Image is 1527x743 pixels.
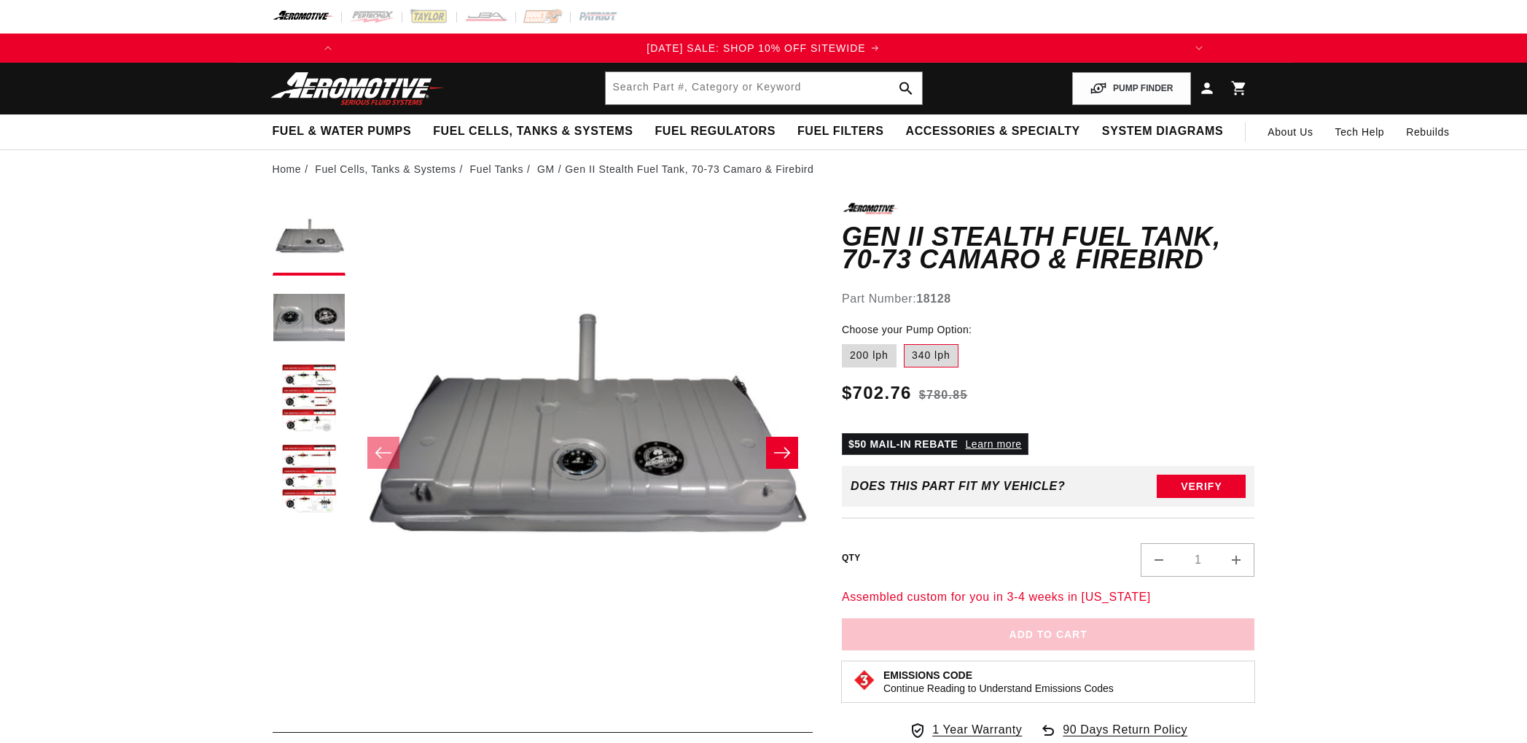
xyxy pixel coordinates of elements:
[1324,114,1396,149] summary: Tech Help
[606,72,922,104] input: Search by Part Number, Category or Keyword
[273,283,345,356] button: Load image 2 in gallery view
[537,161,555,177] a: GM
[315,161,466,177] li: Fuel Cells, Tanks & Systems
[932,720,1022,739] span: 1 Year Warranty
[1406,124,1449,140] span: Rebuilds
[422,114,644,149] summary: Fuel Cells, Tanks & Systems
[883,682,1114,695] p: Continue Reading to Understand Emissions Codes
[842,289,1255,308] div: Part Number:
[343,40,1184,56] a: [DATE] SALE: SHOP 10% OFF SITEWIDE
[565,161,813,177] li: Gen II Stealth Fuel Tank, 70-73 Camaro & Firebird
[1184,34,1214,63] button: Translation missing: en.sections.announcements.next_announcement
[766,437,798,469] button: Slide right
[1102,124,1223,139] span: System Diagrams
[797,124,884,139] span: Fuel Filters
[883,669,1114,695] button: Emissions CodeContinue Reading to Understand Emissions Codes
[851,480,1066,493] div: Does This part fit My vehicle?
[1335,124,1385,140] span: Tech Help
[909,720,1022,739] a: 1 Year Warranty
[273,203,345,276] button: Load image 1 in gallery view
[842,322,973,338] legend: Choose your Pump Option:
[842,344,897,367] label: 200 lph
[853,669,876,692] img: Emissions code
[1072,72,1190,105] button: PUMP FINDER
[842,552,861,564] label: QTY
[904,344,958,367] label: 340 lph
[273,124,412,139] span: Fuel & Water Pumps
[916,292,951,305] strong: 18128
[1395,114,1460,149] summary: Rebuilds
[367,437,399,469] button: Slide left
[647,42,865,54] span: [DATE] SALE: SHOP 10% OFF SITEWIDE
[267,71,449,106] img: Aeromotive
[1157,475,1246,498] button: Verify
[966,438,1022,450] a: Learn more
[842,433,1028,455] p: $50 MAIL-IN REBATE
[1257,114,1324,149] a: About Us
[842,588,1255,607] p: Assembled custom for you in 3-4 weeks in [US_STATE]
[1268,126,1313,138] span: About Us
[313,34,343,63] button: Translation missing: en.sections.announcements.previous_announcement
[919,386,968,404] s: $780.85
[842,225,1255,271] h1: Gen II Stealth Fuel Tank, 70-73 Camaro & Firebird
[343,40,1184,56] div: Announcement
[1091,114,1234,149] summary: System Diagrams
[842,380,912,406] span: $702.76
[273,443,345,516] button: Load image 4 in gallery view
[273,161,1255,177] nav: breadcrumbs
[895,114,1091,149] summary: Accessories & Specialty
[343,40,1184,56] div: 1 of 3
[644,114,786,149] summary: Fuel Regulators
[906,124,1080,139] span: Accessories & Specialty
[273,203,813,702] media-gallery: Gallery Viewer
[236,34,1292,63] slideshow-component: Translation missing: en.sections.announcements.announcement_bar
[883,669,972,681] strong: Emissions Code
[262,114,423,149] summary: Fuel & Water Pumps
[470,161,523,177] a: Fuel Tanks
[433,124,633,139] span: Fuel Cells, Tanks & Systems
[786,114,895,149] summary: Fuel Filters
[273,363,345,436] button: Load image 3 in gallery view
[890,72,922,104] button: search button
[273,161,302,177] a: Home
[655,124,775,139] span: Fuel Regulators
